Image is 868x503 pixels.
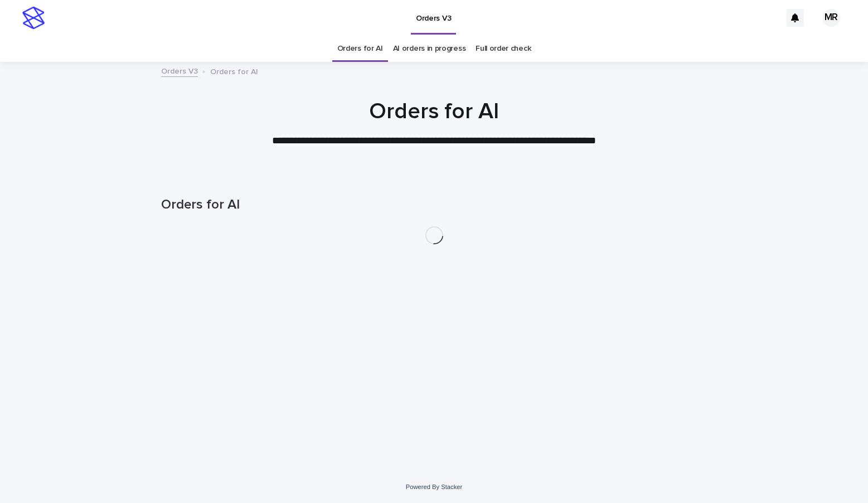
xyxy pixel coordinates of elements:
a: AI orders in progress [393,36,466,62]
h1: Orders for AI [161,98,707,125]
div: MR [822,9,840,27]
a: Orders V3 [161,64,198,77]
a: Powered By Stacker [406,483,462,490]
img: stacker-logo-s-only.png [22,7,45,29]
a: Full order check [476,36,531,62]
h1: Orders for AI [161,197,707,213]
p: Orders for AI [210,65,258,77]
a: Orders for AI [337,36,383,62]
